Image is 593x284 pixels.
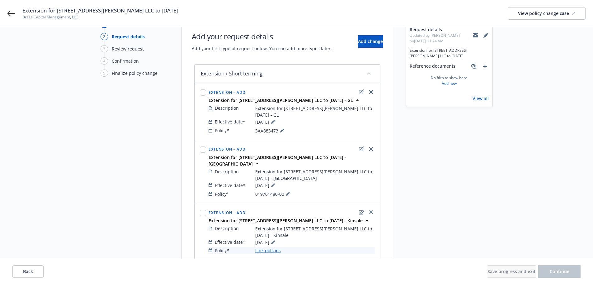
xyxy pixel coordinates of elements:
[364,68,374,78] button: collapse content
[550,268,569,274] span: Continue
[215,239,245,245] span: Effective date*
[255,181,277,189] span: [DATE]
[358,38,383,44] span: Add change
[255,247,281,254] a: Link policies
[192,31,332,41] h1: Add your request details
[358,88,365,96] a: edit
[410,48,489,59] span: Extension for [STREET_ADDRESS][PERSON_NAME] LLC to [DATE]
[215,225,239,232] span: Description
[209,218,363,224] strong: Extension for [STREET_ADDRESS][PERSON_NAME] LLC to [DATE] - Kinsale
[442,81,457,86] a: Add new
[367,209,375,216] a: close
[22,14,178,20] span: Brasa Capital Management, LLC
[215,105,239,111] span: Description
[508,7,586,20] a: View policy change case
[209,147,246,152] span: Extension - Add
[215,118,245,125] span: Effective date*
[101,57,108,65] div: 4
[101,33,108,40] div: 2
[112,46,144,52] div: Review request
[487,268,536,274] span: Save progress and exit
[410,63,455,70] span: Reference documents
[487,265,536,278] button: Save progress and exit
[209,90,246,95] span: Extension - Add
[215,191,229,197] span: Policy*
[255,190,292,198] span: 019761480-00
[255,105,375,118] span: Extension for [STREET_ADDRESS][PERSON_NAME] LLC to [DATE] - GL
[255,127,286,134] span: 3AA883473
[209,97,353,103] strong: Extension for [STREET_ADDRESS][PERSON_NAME] LLC to [DATE] - GL
[410,33,473,44] span: Updated by [PERSON_NAME] on [DATE] 11:24 AM
[215,182,245,189] span: Effective date*
[367,88,375,96] a: close
[22,7,178,14] span: Extension for [STREET_ADDRESS][PERSON_NAME] LLC to [DATE]
[23,268,33,274] span: Back
[215,247,229,254] span: Policy*
[255,118,277,126] span: [DATE]
[12,265,44,278] button: Back
[367,145,375,153] a: close
[470,63,478,70] a: associate
[112,33,145,40] div: Request details
[431,75,467,81] span: No files to show here
[215,168,239,175] span: Description
[112,58,139,64] div: Confirmation
[201,70,262,77] span: Extension / Short terming
[192,45,332,52] span: Add your first type of request below. You can add more types later.
[209,210,246,215] span: Extension - Add
[481,63,489,70] a: add
[473,95,489,102] a: View all
[255,238,277,246] span: [DATE]
[215,127,229,134] span: Policy*
[255,225,375,238] span: Extension for [STREET_ADDRESS][PERSON_NAME] LLC to [DATE] - Kinsale
[358,145,365,153] a: edit
[255,168,375,181] span: Extension for [STREET_ADDRESS][PERSON_NAME] LLC to [DATE] - [GEOGRAPHIC_DATA]
[358,35,383,48] button: Add change
[101,45,108,52] div: 3
[112,70,158,76] div: Finalize policy change
[101,70,108,77] div: 5
[358,209,365,216] a: edit
[410,26,473,33] span: Request details
[209,154,346,167] strong: Extension for [STREET_ADDRESS][PERSON_NAME] LLC to [DATE] - [GEOGRAPHIC_DATA]
[518,7,575,19] div: View policy change case
[538,265,581,278] button: Continue
[195,65,380,83] div: Extension / Short termingcollapse content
